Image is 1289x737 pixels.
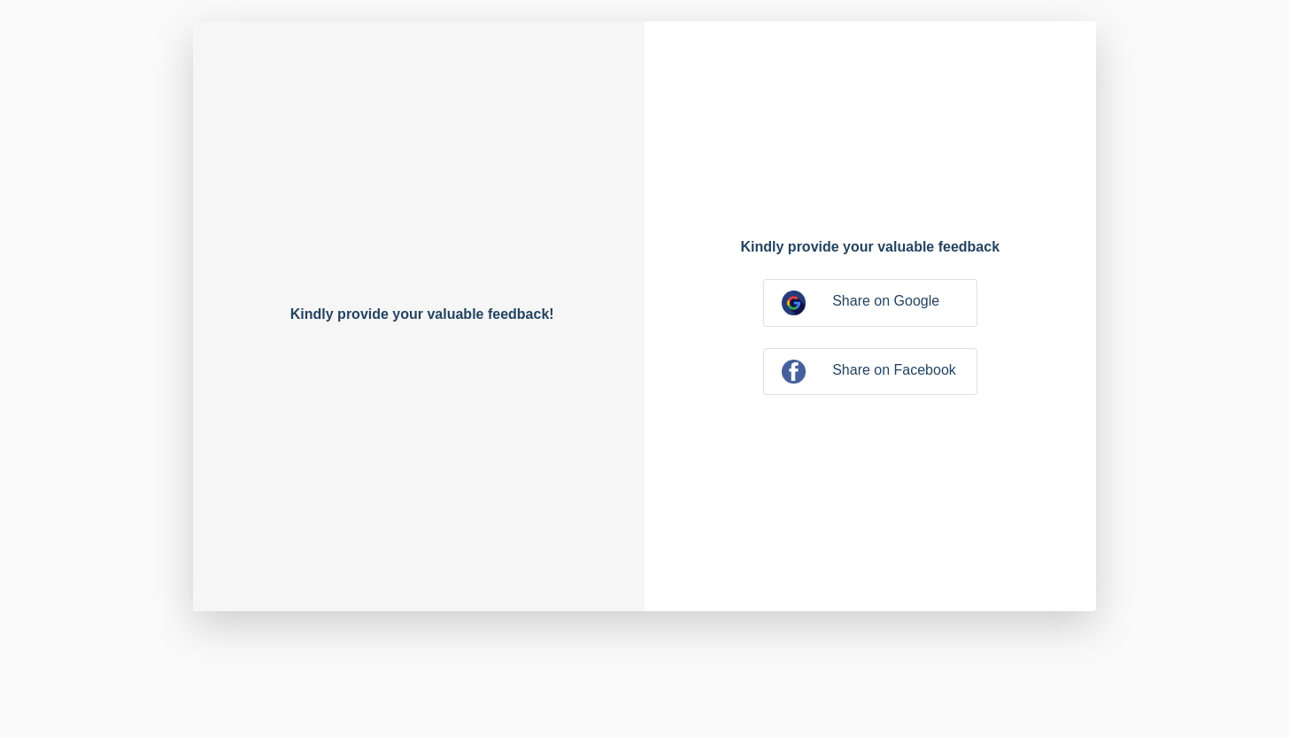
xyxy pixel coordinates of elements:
div: Kindly provide your valuable feedback! [290,304,554,325]
a: Share on Facebook [832,360,956,384]
div: Kindly provide your valuable feedback [676,237,1063,258]
a: Share on Google [832,291,939,315]
img: icon [782,291,807,315]
img: icon [782,360,807,384]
